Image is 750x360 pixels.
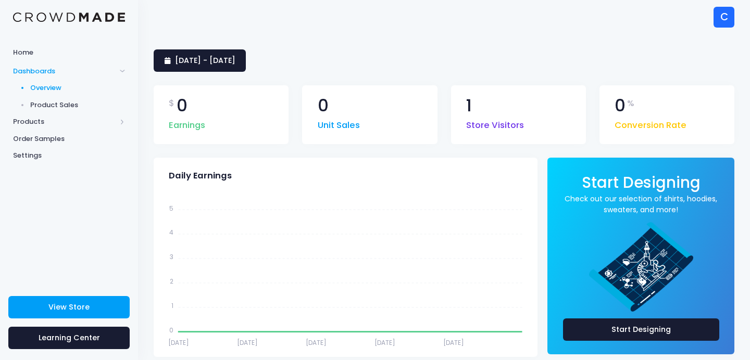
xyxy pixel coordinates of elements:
span: [DATE] - [DATE] [175,55,235,66]
tspan: [DATE] [306,338,327,346]
span: $ [169,97,174,110]
a: Check out our selection of shirts, hoodies, sweaters, and more! [563,194,719,215]
img: Logo [13,12,125,22]
span: 0 [177,97,187,114]
tspan: [DATE] [237,338,258,346]
span: Home [13,47,125,58]
span: Earnings [169,114,205,132]
tspan: [DATE] [443,338,464,346]
span: Daily Earnings [169,171,232,181]
span: 0 [318,97,329,114]
span: Overview [30,83,126,93]
tspan: 0 [169,326,173,335]
span: Store Visitors [466,114,524,132]
span: % [627,97,634,110]
tspan: 2 [170,277,173,286]
span: Product Sales [30,100,126,110]
a: Start Designing [582,181,701,190]
span: 0 [615,97,626,114]
span: Dashboards [13,66,116,76]
tspan: [DATE] [168,338,189,346]
tspan: [DATE] [374,338,395,346]
span: Conversion Rate [615,114,686,132]
span: Start Designing [582,172,701,193]
a: Start Designing [563,318,719,341]
a: [DATE] - [DATE] [154,49,246,72]
tspan: 3 [170,252,173,261]
tspan: 1 [171,301,173,310]
span: View Store [48,302,90,312]
span: Products [13,117,116,127]
span: Learning Center [39,332,100,343]
div: C [714,7,734,28]
tspan: 5 [169,203,173,212]
span: 1 [466,97,472,114]
tspan: 4 [169,228,173,237]
span: Unit Sales [318,114,360,132]
a: Learning Center [8,327,130,349]
span: Order Samples [13,134,125,144]
a: View Store [8,296,130,318]
span: Settings [13,150,125,161]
